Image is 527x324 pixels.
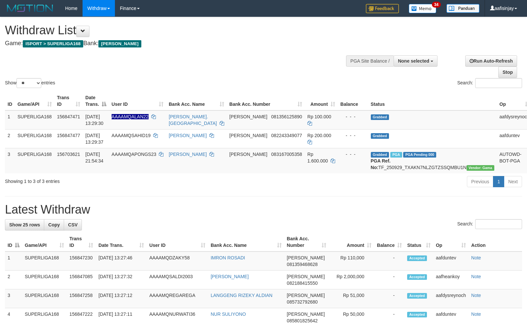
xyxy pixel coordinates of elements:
[86,133,104,145] span: [DATE] 13:29:37
[57,152,80,157] span: 156703621
[48,222,60,227] span: Copy
[227,92,305,110] th: Bank Acc. Number: activate to sort column ascending
[307,152,328,163] span: Rp 1.600.000
[374,251,404,271] td: -
[407,312,427,317] span: Accepted
[15,129,54,148] td: SUPERLIGA168
[229,152,267,157] span: [PERSON_NAME]
[271,152,302,157] span: Copy 083167005358 to clipboard
[371,133,389,139] span: Grabbed
[68,222,78,227] span: CSV
[307,133,331,138] span: Rp 200.000
[112,133,151,138] span: AAAAMQSAHID19
[329,233,374,251] th: Amount: activate to sort column ascending
[287,311,325,317] span: [PERSON_NAME]
[307,114,331,119] span: Rp 100.000
[67,289,96,308] td: 156847258
[305,92,338,110] th: Amount: activate to sort column ascending
[112,152,156,157] span: AAAAMQAPONGS23
[271,114,302,119] span: Copy 081356125890 to clipboard
[147,233,208,251] th: User ID: activate to sort column ascending
[112,114,149,119] span: Nama rekening ada tanda titik/strip, harap diedit
[329,251,374,271] td: Rp 110,000
[5,3,55,13] img: MOTION_logo.png
[284,233,329,251] th: Bank Acc. Number: activate to sort column ascending
[374,271,404,289] td: -
[211,311,246,317] a: NUR SULIYONO
[287,318,318,323] span: Copy 085801825642 to clipboard
[15,148,54,173] td: SUPERLIGA168
[374,289,404,308] td: -
[98,40,141,47] span: [PERSON_NAME]
[471,255,481,260] a: Note
[5,219,44,230] a: Show 25 rows
[67,233,96,251] th: Trans ID: activate to sort column ascending
[287,280,318,286] span: Copy 082188415550 to clipboard
[229,114,267,119] span: [PERSON_NAME]
[368,148,497,173] td: TF_250929_TXAKN7NLZGTZSSQMBU1N
[475,219,522,229] input: Search:
[5,148,15,173] td: 3
[5,110,15,130] td: 1
[498,67,517,78] a: Stop
[504,176,522,187] a: Next
[338,92,368,110] th: Balance
[433,271,469,289] td: aafheankoy
[5,24,345,37] h1: Withdraw List
[371,152,389,158] span: Grabbed
[5,92,15,110] th: ID
[493,176,504,187] a: 1
[96,289,147,308] td: [DATE] 13:27:12
[5,175,215,185] div: Showing 1 to 3 of 3 entries
[465,55,517,67] a: Run Auto-Refresh
[44,219,64,230] a: Copy
[147,251,208,271] td: AAAAMQDZAKY58
[457,78,522,88] label: Search:
[340,132,366,139] div: - - -
[86,152,104,163] span: [DATE] 21:54:34
[340,113,366,120] div: - - -
[329,271,374,289] td: Rp 2,000,000
[147,271,208,289] td: AAAAMQSALDI2003
[23,40,83,47] span: ISPORT > SUPERLIGA168
[366,4,399,13] img: Feedback.jpg
[211,255,245,260] a: IMRON ROSADI
[340,151,366,158] div: - - -
[5,78,55,88] label: Show entries
[22,271,67,289] td: SUPERLIGA168
[457,219,522,229] label: Search:
[475,78,522,88] input: Search:
[407,293,427,299] span: Accepted
[5,233,22,251] th: ID: activate to sort column descending
[166,92,227,110] th: Bank Acc. Name: activate to sort column ascending
[169,114,217,126] a: [PERSON_NAME]. [GEOGRAPHIC_DATA]
[96,233,147,251] th: Date Trans.: activate to sort column ascending
[169,152,207,157] a: [PERSON_NAME]
[5,251,22,271] td: 1
[5,203,522,216] h1: Latest Withdraw
[271,133,302,138] span: Copy 082243349077 to clipboard
[433,233,469,251] th: Op: activate to sort column ascending
[17,78,41,88] select: Showentries
[371,114,389,120] span: Grabbed
[432,2,441,8] span: 34
[371,158,391,170] b: PGA Ref. No:
[404,233,433,251] th: Status: activate to sort column ascending
[471,274,481,279] a: Note
[147,289,208,308] td: AAAAMQREGAREGA
[67,271,96,289] td: 156847085
[346,55,394,67] div: PGA Site Balance /
[287,274,325,279] span: [PERSON_NAME]
[67,251,96,271] td: 156847230
[86,114,104,126] span: [DATE] 13:29:30
[169,133,207,138] a: [PERSON_NAME]
[208,233,284,251] th: Bank Acc. Name: activate to sort column ascending
[407,255,427,261] span: Accepted
[83,92,109,110] th: Date Trans.: activate to sort column descending
[22,289,67,308] td: SUPERLIGA168
[390,152,402,158] span: Marked by aafchhiseyha
[394,55,438,67] button: None selected
[57,114,80,119] span: 156847471
[54,92,83,110] th: Trans ID: activate to sort column ascending
[15,110,54,130] td: SUPERLIGA168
